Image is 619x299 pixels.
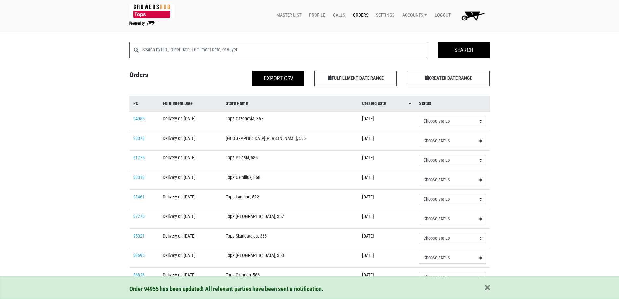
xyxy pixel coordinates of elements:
td: Tops Cazenovia, 367 [222,111,358,131]
td: Tops [GEOGRAPHIC_DATA], 357 [222,209,358,229]
img: Cart [458,9,487,22]
td: [GEOGRAPHIC_DATA][PERSON_NAME], 595 [222,131,358,151]
td: Tops [GEOGRAPHIC_DATA], 363 [222,248,358,268]
input: Search [438,42,490,58]
span: PO [133,100,139,107]
td: Delivery on [DATE] [159,151,222,170]
a: 28378 [133,136,145,141]
a: 86826 [133,272,145,278]
a: 0 [453,9,490,22]
a: 38318 [133,175,145,180]
td: Delivery on [DATE] [159,209,222,229]
span: CREATED DATE RANGE [407,71,490,86]
td: Tops Camden, 586 [222,268,358,287]
a: 61775 [133,155,145,161]
td: Tops Lansing, 522 [222,190,358,209]
td: [DATE] [358,190,415,209]
td: [DATE] [358,151,415,170]
td: Delivery on [DATE] [159,131,222,151]
a: Status [419,100,486,107]
td: Tops Camillus, 358 [222,170,358,190]
a: Settings [371,9,397,21]
td: [DATE] [358,229,415,248]
span: Store Name [226,100,248,107]
img: Powered by Big Wheelbarrow [129,21,156,26]
button: Export CSV [252,71,304,86]
span: Status [419,100,431,107]
span: 0 [471,11,473,17]
a: Fulfillment Date [163,100,218,107]
a: Orders [348,9,371,21]
td: [DATE] [358,268,415,287]
td: Tops Pulaski, 585 [222,151,358,170]
span: FULFILLMENT DATE RANGE [314,71,397,86]
td: [DATE] [358,111,415,131]
td: [DATE] [358,131,415,151]
h4: Orders [124,71,217,84]
a: Created Date [362,100,411,107]
a: Accounts [397,9,430,21]
a: 39695 [133,253,145,258]
div: Order 94955 has been updated! All relevant parties have been sent a notification. [129,284,490,293]
a: 93461 [133,194,145,200]
span: Created Date [362,100,386,107]
a: Profile [304,9,328,21]
td: Delivery on [DATE] [159,248,222,268]
a: Calls [328,9,348,21]
td: Delivery on [DATE] [159,229,222,248]
a: Logout [430,9,453,21]
td: [DATE] [358,248,415,268]
a: PO [133,100,155,107]
a: Master List [271,9,304,21]
td: Tops Skaneateles, 366 [222,229,358,248]
a: 37776 [133,214,145,219]
a: 94955 [133,116,145,122]
a: 95321 [133,233,145,239]
input: Search by P.O., Order Date, Fulfillment Date, or Buyer [142,42,428,58]
td: Delivery on [DATE] [159,111,222,131]
td: [DATE] [358,170,415,190]
td: [DATE] [358,209,415,229]
td: Delivery on [DATE] [159,268,222,287]
a: Store Name [226,100,354,107]
span: Fulfillment Date [163,100,193,107]
td: Delivery on [DATE] [159,190,222,209]
td: Delivery on [DATE] [159,170,222,190]
img: 279edf242af8f9d49a69d9d2afa010fb.png [129,4,174,18]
